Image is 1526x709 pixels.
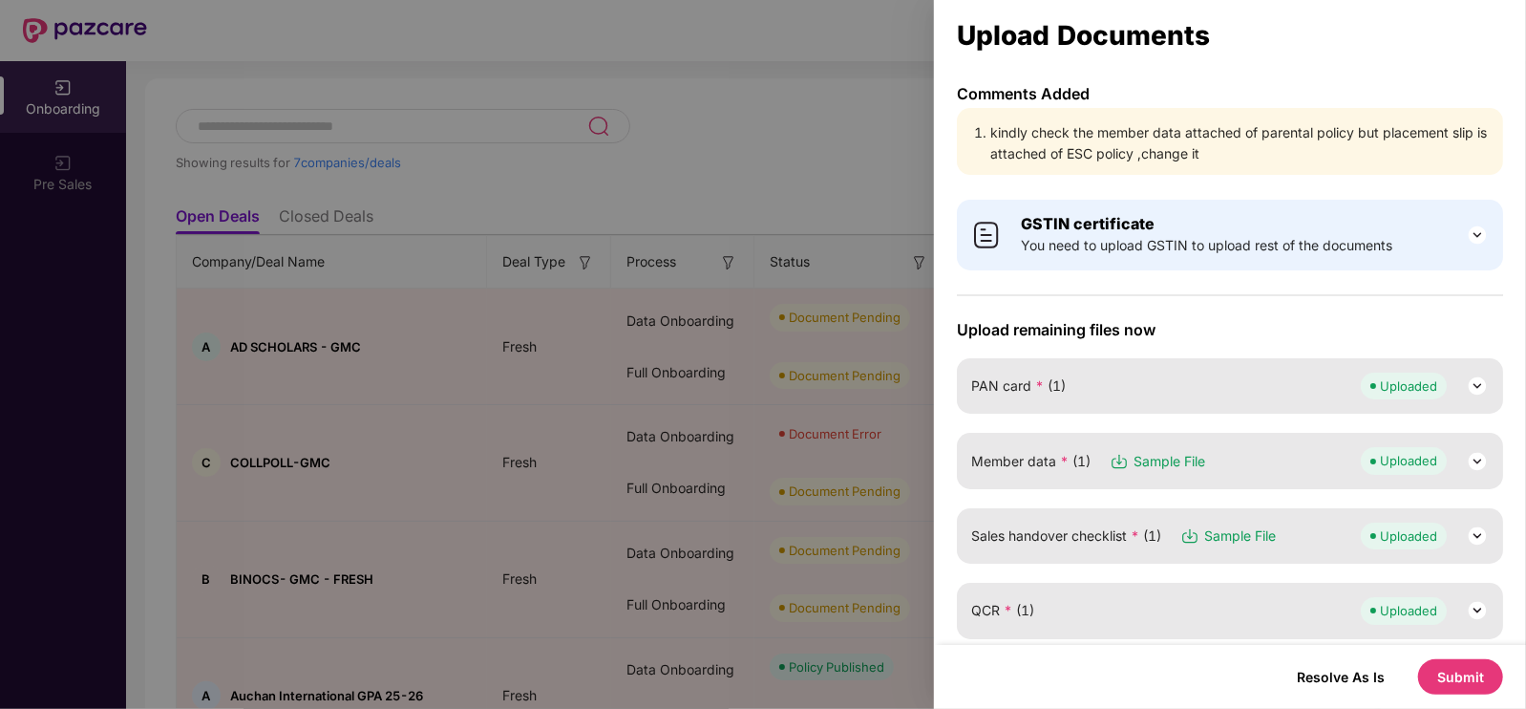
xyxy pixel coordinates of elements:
[1380,526,1437,546] div: Uploaded
[1180,526,1199,546] img: svg+xml;base64,PHN2ZyB3aWR0aD0iMTYiIGhlaWdodD0iMTciIHZpZXdCb3g9IjAgMCAxNiAxNyIgZmlsbD0ibm9uZSIgeG...
[957,320,1503,339] span: Upload remaining files now
[1021,214,1155,233] b: GSTIN certificate
[1380,376,1437,396] div: Uploaded
[971,376,1066,397] span: PAN card (1)
[1466,224,1489,247] img: svg+xml;base64,PHN2ZyB3aWR0aD0iMjQiIGhlaWdodD0iMjQiIHZpZXdCb3g9IjAgMCAyNCAyNCIgZmlsbD0ibm9uZSIgeG...
[1380,451,1437,470] div: Uploaded
[957,25,1503,46] div: Upload Documents
[1466,450,1489,473] img: svg+xml;base64,PHN2ZyB3aWR0aD0iMjQiIGhlaWdodD0iMjQiIHZpZXdCb3g9IjAgMCAyNCAyNCIgZmlsbD0ibm9uZSIgeG...
[1110,452,1129,471] img: svg+xml;base64,PHN2ZyB3aWR0aD0iMTYiIGhlaWdodD0iMTciIHZpZXdCb3g9IjAgMCAxNiAxNyIgZmlsbD0ibm9uZSIgeG...
[990,122,1489,164] li: kindly check the member data attached of parental policy but placement slip is attached of ESC po...
[1380,601,1437,620] div: Uploaded
[971,220,1002,250] img: svg+xml;base64,PHN2ZyB4bWxucz0iaHR0cDovL3d3dy53My5vcmcvMjAwMC9zdmciIHdpZHRoPSI0MCIgaGVpZ2h0PSI0MC...
[971,600,1034,621] span: QCR (1)
[1466,599,1489,622] img: svg+xml;base64,PHN2ZyB3aWR0aD0iMjQiIGhlaWdodD0iMjQiIHZpZXdCb3g9IjAgMCAyNCAyNCIgZmlsbD0ibm9uZSIgeG...
[971,526,1161,547] span: Sales handover checklist (1)
[957,84,1503,103] p: Comments Added
[971,451,1091,472] span: Member data (1)
[1134,451,1205,472] span: Sample File
[1278,664,1404,690] button: Resolve As Is
[1466,525,1489,548] img: svg+xml;base64,PHN2ZyB3aWR0aD0iMjQiIGhlaWdodD0iMjQiIHZpZXdCb3g9IjAgMCAyNCAyNCIgZmlsbD0ibm9uZSIgeG...
[1418,659,1503,695] button: Submit
[1466,375,1489,397] img: svg+xml;base64,PHN2ZyB3aWR0aD0iMjQiIGhlaWdodD0iMjQiIHZpZXdCb3g9IjAgMCAyNCAyNCIgZmlsbD0ibm9uZSIgeG...
[1021,235,1392,256] span: You need to upload GSTIN to upload rest of the documents
[1204,526,1276,547] span: Sample File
